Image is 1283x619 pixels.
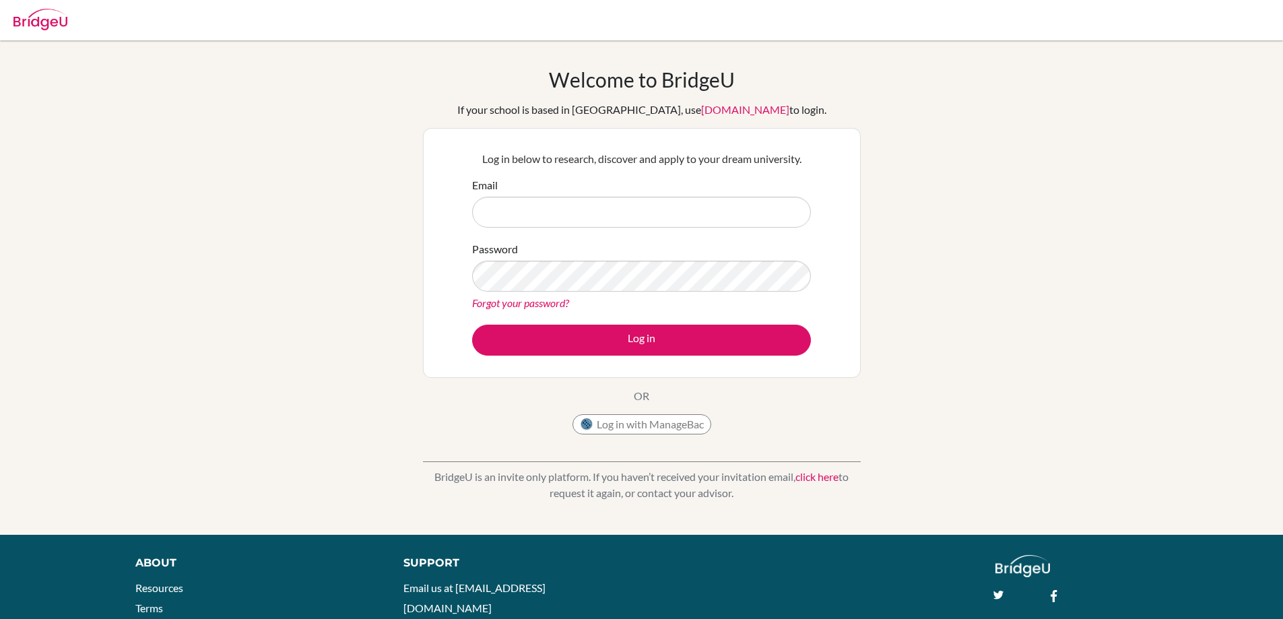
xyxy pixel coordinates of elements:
img: Bridge-U [13,9,67,30]
a: Resources [135,581,183,594]
img: logo_white@2x-f4f0deed5e89b7ecb1c2cc34c3e3d731f90f0f143d5ea2071677605dd97b5244.png [995,555,1050,577]
p: BridgeU is an invite only platform. If you haven’t received your invitation email, to request it ... [423,469,861,501]
p: OR [634,388,649,404]
label: Email [472,177,498,193]
button: Log in [472,325,811,356]
a: Terms [135,601,163,614]
a: Email us at [EMAIL_ADDRESS][DOMAIN_NAME] [403,581,546,614]
button: Log in with ManageBac [572,414,711,434]
h1: Welcome to BridgeU [549,67,735,92]
a: Forgot your password? [472,296,569,309]
div: About [135,555,373,571]
label: Password [472,241,518,257]
div: If your school is based in [GEOGRAPHIC_DATA], use to login. [457,102,826,118]
p: Log in below to research, discover and apply to your dream university. [472,151,811,167]
a: click here [795,470,838,483]
a: [DOMAIN_NAME] [701,103,789,116]
div: Support [403,555,626,571]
